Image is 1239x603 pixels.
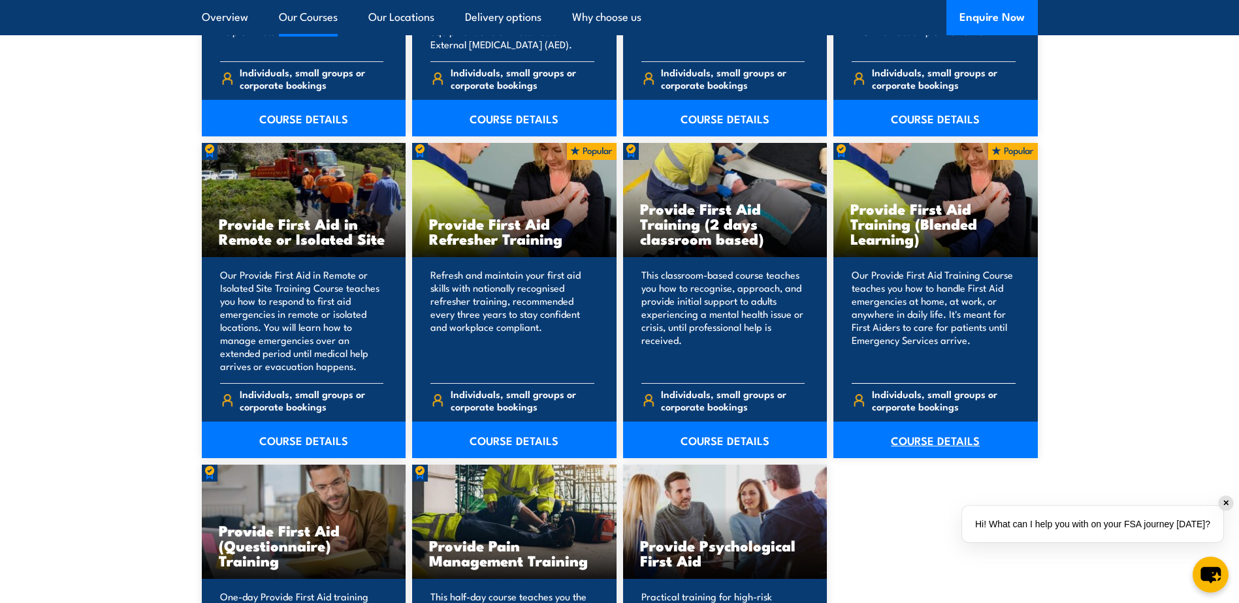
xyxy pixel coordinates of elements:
[641,268,805,373] p: This classroom-based course teaches you how to recognise, approach, and provide initial support t...
[872,388,1016,412] span: Individuals, small groups or corporate bookings
[430,268,594,373] p: Refresh and maintain your first aid skills with nationally recognised refresher training, recomme...
[202,100,406,136] a: COURSE DETAILS
[220,268,384,373] p: Our Provide First Aid in Remote or Isolated Site Training Course teaches you how to respond to fi...
[1219,496,1233,510] div: ✕
[852,268,1016,373] p: Our Provide First Aid Training Course teaches you how to handle First Aid emergencies at home, at...
[661,388,805,412] span: Individuals, small groups or corporate bookings
[1193,557,1229,593] button: chat-button
[850,201,1021,246] h3: Provide First Aid Training (Blended Learning)
[623,100,828,136] a: COURSE DETAILS
[451,388,594,412] span: Individuals, small groups or corporate bookings
[872,66,1016,91] span: Individuals, small groups or corporate bookings
[202,422,406,458] a: COURSE DETAILS
[640,538,811,568] h3: Provide Psychological First Aid
[240,66,383,91] span: Individuals, small groups or corporate bookings
[640,201,811,246] h3: Provide First Aid Training (2 days classroom based)
[962,506,1223,542] div: Hi! What can I help you with on your FSA journey [DATE]?
[661,66,805,91] span: Individuals, small groups or corporate bookings
[429,216,600,246] h3: Provide First Aid Refresher Training
[429,538,600,568] h3: Provide Pain Management Training
[219,216,389,246] h3: Provide First Aid in Remote or Isolated Site
[833,100,1038,136] a: COURSE DETAILS
[623,422,828,458] a: COURSE DETAILS
[833,422,1038,458] a: COURSE DETAILS
[219,523,389,568] h3: Provide First Aid (Questionnaire) Training
[240,388,383,412] span: Individuals, small groups or corporate bookings
[412,100,617,136] a: COURSE DETAILS
[451,66,594,91] span: Individuals, small groups or corporate bookings
[412,422,617,458] a: COURSE DETAILS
